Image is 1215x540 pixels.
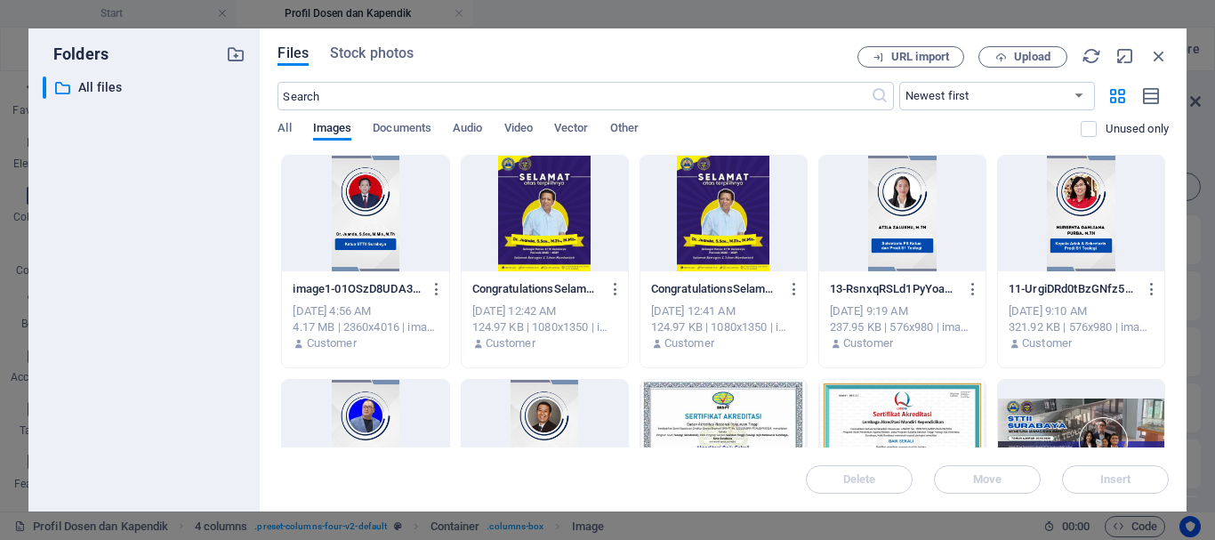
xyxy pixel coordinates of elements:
[857,46,964,68] button: URL import
[664,335,714,351] p: Customer
[651,319,796,335] div: 124.97 KB | 1080x1350 | image/jpeg
[1115,46,1135,66] i: Minimize
[1022,335,1072,351] p: Customer
[1014,52,1050,62] span: Upload
[554,117,589,142] span: Vector
[373,117,431,142] span: Documents
[43,77,46,99] div: ​
[307,335,357,351] p: Customer
[330,43,414,64] span: Stock photos
[472,281,601,297] p: CongratulationsSelamatatasterpilihnyaDr.JuandaS.Sos.M.Th.M.Mis.sebagaiKetuaSTTIISURABAYA....abaya...
[1009,319,1154,335] div: 321.92 KB | 576x980 | image/png
[43,43,109,66] p: Folders
[293,281,422,297] p: image1-01OSzD8UDA3jzEKOeTH0gg.png
[293,303,438,319] div: [DATE] 4:56 AM
[1082,46,1101,66] i: Reload
[651,281,780,297] p: CongratulationsSelamatatasterpilihnyaDr.JuandaS.Sos.M.Th.M.Mis.sebagaiKetuaSTTIISURABAYA....abaya...
[504,117,533,142] span: Video
[610,117,639,142] span: Other
[1009,303,1154,319] div: [DATE] 9:10 AM
[1149,46,1169,66] i: Close
[78,77,213,98] p: All files
[1106,121,1169,137] p: Unused only
[978,46,1067,68] button: Upload
[486,335,535,351] p: Customer
[313,117,352,142] span: Images
[472,319,617,335] div: 124.97 KB | 1080x1350 | image/jpeg
[226,44,245,64] i: Create new folder
[472,303,617,319] div: [DATE] 12:42 AM
[830,319,975,335] div: 237.95 KB | 576x980 | image/png
[278,117,291,142] span: All
[843,335,893,351] p: Customer
[278,82,870,110] input: Search
[830,281,959,297] p: 13-RsnxqRSLd1PyYoaUgdMgfg.png
[830,303,975,319] div: [DATE] 9:19 AM
[293,319,438,335] div: 4.17 MB | 2360x4016 | image/png
[453,117,482,142] span: Audio
[651,303,796,319] div: [DATE] 12:41 AM
[891,52,949,62] span: URL import
[278,43,309,64] span: Files
[1009,281,1138,297] p: 11-UrgiDRd0tBzGNfz5F2vVcQ.png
